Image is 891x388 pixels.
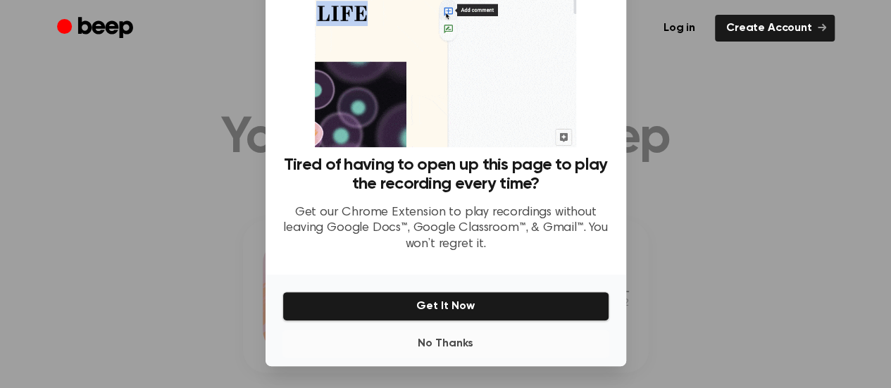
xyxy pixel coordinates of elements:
[282,156,609,194] h3: Tired of having to open up this page to play the recording every time?
[57,15,137,42] a: Beep
[282,330,609,358] button: No Thanks
[715,15,835,42] a: Create Account
[282,205,609,253] p: Get our Chrome Extension to play recordings without leaving Google Docs™, Google Classroom™, & Gm...
[652,15,706,42] a: Log in
[282,292,609,321] button: Get It Now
